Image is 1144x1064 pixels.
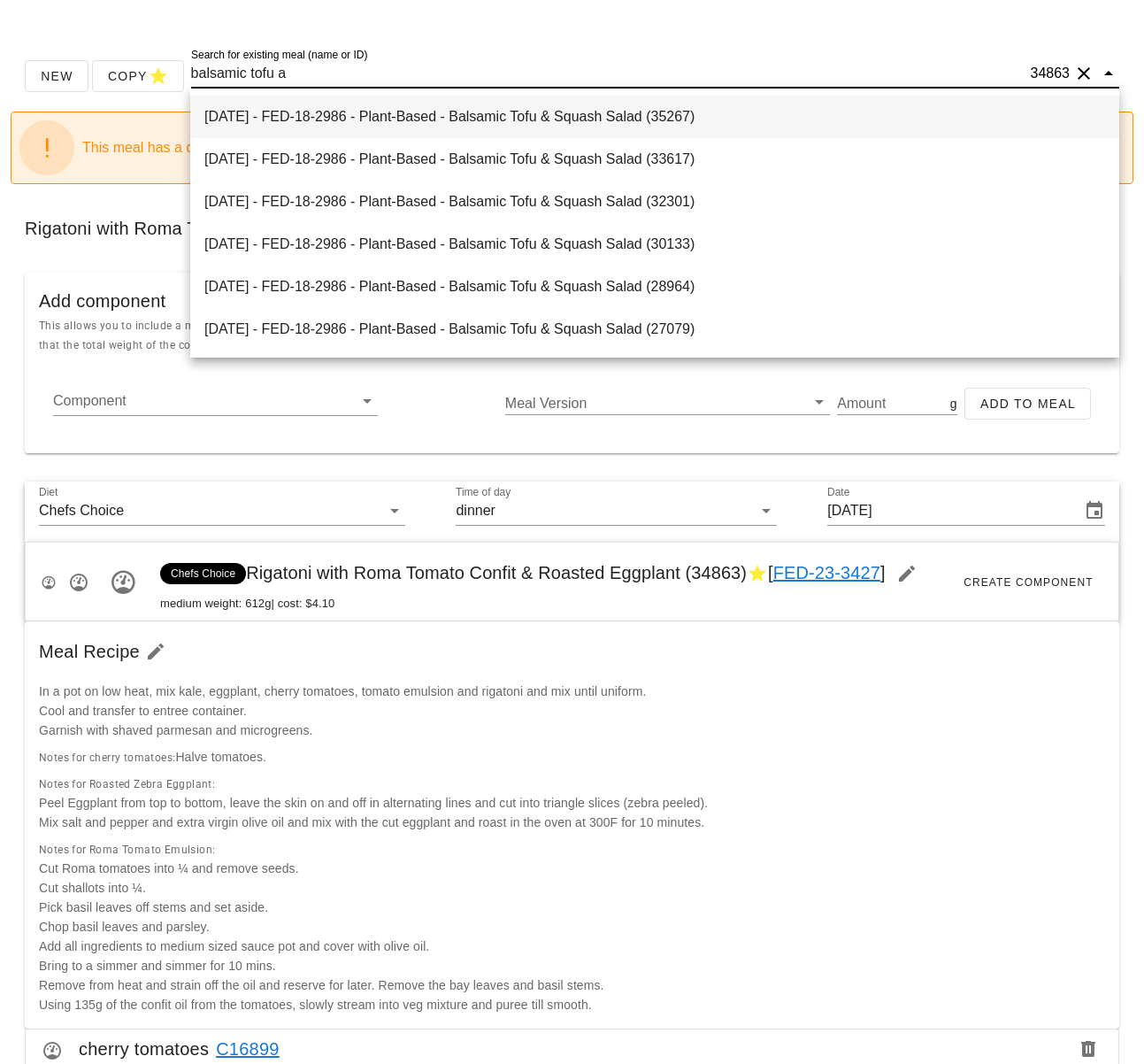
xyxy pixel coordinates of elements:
[39,497,405,525] div: DietChefs Choice
[39,881,146,895] span: Cut shallots into ¼.
[209,1035,280,1063] a: C16899
[39,778,215,790] span: Notes for Roasted Zebra Eggplant:
[768,563,886,582] span: [ ]
[40,69,73,83] span: New
[39,998,592,1012] span: Using 135g of the confit oil from the tomatoes, slowly stream into veg mixture and puree till smo...
[160,563,928,582] span: Rigatoni with Roma Tomato Confit & Roasted Eggplant (34863)
[1027,65,1071,82] div: 34863
[107,66,169,87] span: Copy
[160,595,271,613] span: medium weight: 612g
[39,815,704,829] span: Mix salt and pepper and extra virgin olive oil and mix with the cut eggplant and roast in the ove...
[204,235,1105,252] div: [DATE] - FED-18-2986 - Plant-Based - Balsamic Tofu & Squash Salad (30133)
[39,752,175,764] span: Notes for cherry tomatoes:
[39,920,210,934] span: Chop basil leaves and parsley.
[191,49,367,62] label: Search for existing meal (name or ID)
[92,60,184,92] button: Copy
[947,391,957,414] div: g
[204,150,1105,167] div: [DATE] - FED-18-2986 - Plant-Based - Balsamic Tofu & Squash Salad (33617)
[827,486,849,499] label: Date
[456,486,511,499] label: Time of day
[964,388,1091,420] button: Add to Meal
[39,844,215,856] span: Notes for Roma Tomato Emulsion:
[952,543,1104,622] button: Create Component
[773,563,880,582] a: FED-23-3427
[456,503,495,519] div: dinner
[39,900,268,914] span: Pick basil leaves off stems and set aside.
[204,193,1105,210] div: [DATE] - FED-18-2986 - Plant-Based - Balsamic Tofu & Squash Salad (32301)
[11,198,1133,258] div: Rigatoni with Roma Tomato Confit & Roasted Eggplant
[39,796,708,810] span: Peel Eggplant from top to bottom, leave the skin on and off in alternating lines and cut into tri...
[39,978,604,992] span: Remove from heat and strain off the oil and reserve for later. Remove the bay leaves and basil st...
[204,108,1105,125] div: [DATE] - FED-18-2986 - Plant-Based - Balsamic Tofu & Squash Salad (35267)
[82,137,1118,158] div: This meal has a date assigned. As you have access, you can still edit it, but take care not to ed...
[271,595,334,613] span: | cost: $4.10
[979,397,1076,411] span: Add to Meal
[39,861,299,875] span: Cut Roma tomatoes into ¼ and remove seeds.
[171,563,235,584] span: Chefs Choice
[456,497,776,525] div: Time of daydinner
[963,576,1093,589] span: Create Component
[25,621,1119,682] div: Meal Recipe
[39,320,1091,351] span: This allows you to include a meal component into this recipe. You can choose between the base com...
[191,59,1027,88] input: Search for a meal
[204,278,1105,295] div: [DATE] - FED-18-2986 - Plant-Based - Balsamic Tofu & Squash Salad (28964)
[39,503,124,519] div: Chefs Choice
[39,959,276,973] span: Bring to a simmer and simmer for 10 mins.
[25,60,88,92] button: New
[39,939,429,953] span: Add all ingredients to medium sized sauce pot and cover with olive oil.
[505,391,830,414] div: Meal Version
[39,704,247,718] span: Cool and transfer to entree container.
[175,750,266,764] span: Halve tomatoes.
[39,486,58,499] label: Diet
[204,320,1105,337] div: [DATE] - FED-18-2986 - Plant-Based - Balsamic Tofu & Squash Salad (27079)
[39,684,646,698] span: In a pot on low heat, mix kale, eggplant, cherry tomatoes, tomato emulsion and rigatoni and mix u...
[25,273,1119,315] div: Add component
[1073,63,1094,84] button: Clear Search for existing meal (name or ID)
[39,723,313,737] span: Garnish with shaved parmesan and microgreens.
